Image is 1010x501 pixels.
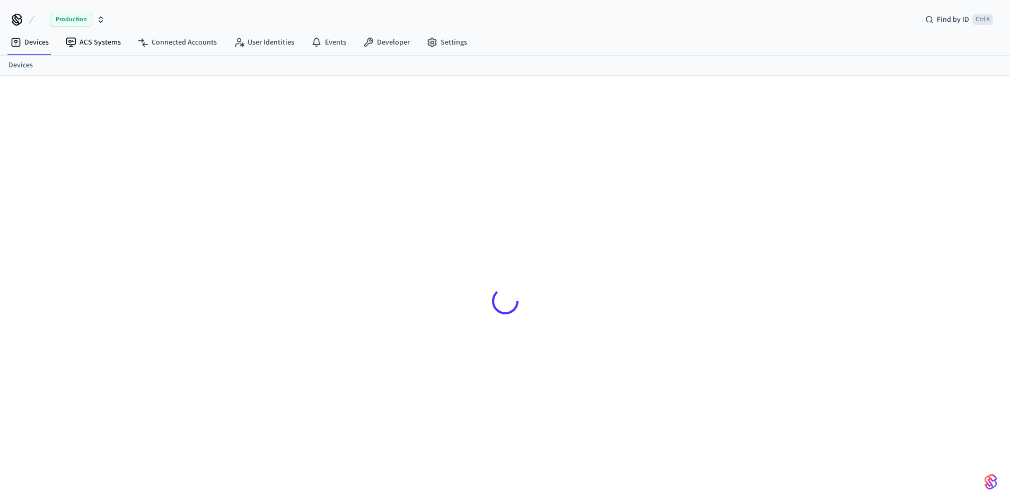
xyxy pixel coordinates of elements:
span: Ctrl K [972,14,993,25]
a: User Identities [225,33,303,52]
a: Devices [8,60,33,71]
a: ACS Systems [57,33,129,52]
a: Devices [2,33,57,52]
a: Settings [418,33,476,52]
span: Production [50,13,92,27]
a: Developer [355,33,418,52]
img: SeamLogoGradient.69752ec5.svg [985,473,997,490]
a: Connected Accounts [129,33,225,52]
span: Find by ID [937,14,969,25]
div: Find by IDCtrl K [917,10,1002,29]
a: Events [303,33,355,52]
